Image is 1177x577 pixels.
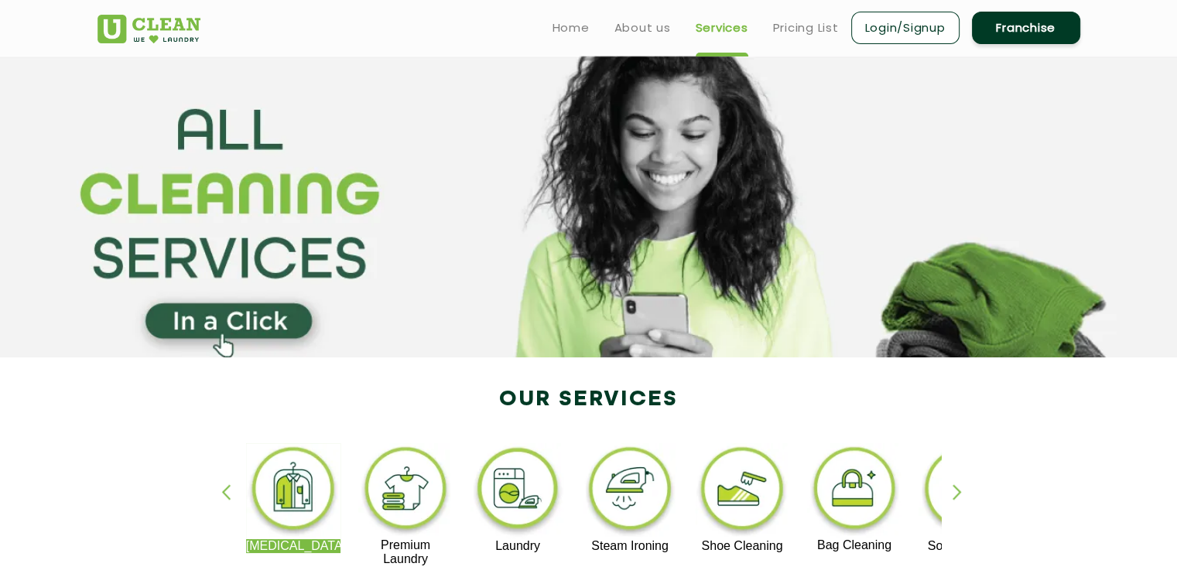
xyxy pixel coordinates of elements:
[358,443,453,538] img: premium_laundry_cleaning_11zon.webp
[696,19,748,37] a: Services
[98,15,200,43] img: UClean Laundry and Dry Cleaning
[695,539,790,553] p: Shoe Cleaning
[807,443,902,538] img: bag_cleaning_11zon.webp
[614,19,671,37] a: About us
[807,538,902,552] p: Bag Cleaning
[246,539,341,553] p: [MEDICAL_DATA]
[695,443,790,539] img: shoe_cleaning_11zon.webp
[583,539,678,553] p: Steam Ironing
[470,443,566,539] img: laundry_cleaning_11zon.webp
[919,539,1014,553] p: Sofa Cleaning
[583,443,678,539] img: steam_ironing_11zon.webp
[919,443,1014,539] img: sofa_cleaning_11zon.webp
[470,539,566,553] p: Laundry
[358,538,453,566] p: Premium Laundry
[851,12,960,44] a: Login/Signup
[553,19,590,37] a: Home
[773,19,839,37] a: Pricing List
[972,12,1080,44] a: Franchise
[246,443,341,539] img: dry_cleaning_11zon.webp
